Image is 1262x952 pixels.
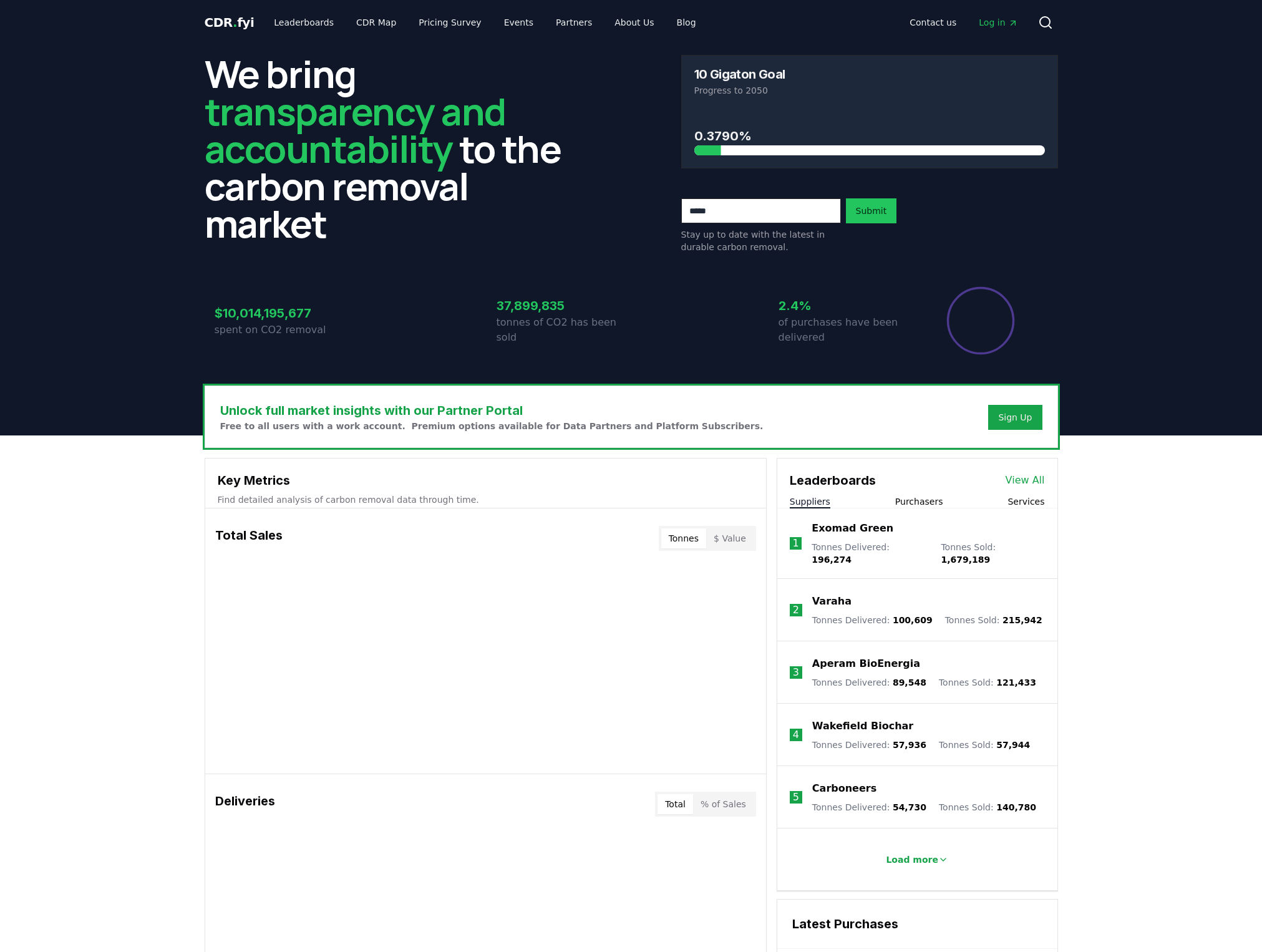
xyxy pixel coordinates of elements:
p: 1 [792,536,798,551]
button: Total [658,794,693,814]
p: of purchases have been delivered [779,315,913,345]
a: Partners [546,11,602,34]
a: Aperam BioEnergia [812,656,920,671]
p: Tonnes Delivered : [812,801,926,814]
a: About Us [604,11,664,34]
a: Sign Up [998,411,1032,424]
p: Tonnes Sold : [939,739,1030,751]
button: Tonnes [661,528,706,548]
p: Load more [886,853,938,866]
nav: Main [264,11,706,34]
h3: Unlock full market insights with our Partner Portal [220,401,764,420]
button: Load more [876,847,958,872]
span: . [233,15,237,30]
h2: We bring to the carbon removal market [205,55,581,242]
a: View All [1006,473,1045,488]
a: Leaderboards [264,11,344,34]
p: spent on CO2 removal [215,323,349,338]
a: Blog [667,11,706,34]
p: 3 [793,665,799,680]
a: Events [494,11,543,34]
span: CDR fyi [205,15,255,30]
p: tonnes of CO2 has been sold [497,315,631,345]
p: Tonnes Sold : [945,614,1042,626]
p: Tonnes Delivered : [812,541,928,566]
a: CDR.fyi [205,14,255,31]
h3: 2.4% [779,296,913,315]
p: Tonnes Sold : [941,541,1044,566]
h3: $10,014,195,677 [215,304,349,323]
p: Free to all users with a work account. Premium options available for Data Partners and Platform S... [220,420,764,432]
p: Find detailed analysis of carbon removal data through time. [218,493,754,506]
p: Tonnes Sold : [939,801,1036,814]
div: Percentage of sales delivered [946,286,1016,356]
span: 140,780 [996,802,1036,812]
span: 196,274 [812,555,852,565]
h3: 37,899,835 [497,296,631,315]
a: CDR Map [346,11,406,34]
a: Log in [969,11,1027,34]
a: Varaha [812,594,852,609]
p: 5 [793,790,799,805]
span: 57,936 [893,740,926,750]
p: 2 [793,603,799,618]
span: 54,730 [893,802,926,812]
span: 1,679,189 [941,555,990,565]
button: $ Value [706,528,754,548]
span: 57,944 [996,740,1030,750]
a: Carboneers [812,781,876,796]
h3: Deliveries [215,792,275,817]
p: Tonnes Delivered : [812,614,933,626]
button: Sign Up [988,405,1042,430]
p: 4 [793,727,799,742]
h3: Latest Purchases [792,915,1042,933]
p: Tonnes Sold : [939,676,1036,689]
button: Submit [846,198,897,223]
span: 89,548 [893,678,926,687]
h3: 0.3790% [694,127,1045,145]
span: Log in [979,16,1017,29]
button: Purchasers [895,495,943,508]
button: Services [1007,495,1044,508]
a: Contact us [900,11,966,34]
h3: Leaderboards [790,471,876,490]
p: Stay up to date with the latest in durable carbon removal. [681,228,841,253]
h3: Key Metrics [218,471,754,490]
span: 100,609 [893,615,933,625]
a: Pricing Survey [409,11,491,34]
p: Tonnes Delivered : [812,676,926,689]
h3: Total Sales [215,526,283,551]
a: Exomad Green [812,521,893,536]
button: Suppliers [790,495,830,508]
button: % of Sales [693,794,754,814]
span: transparency and accountability [205,85,506,174]
h3: 10 Gigaton Goal [694,68,785,80]
span: 121,433 [996,678,1036,687]
span: 215,942 [1002,615,1042,625]
p: Tonnes Delivered : [812,739,926,751]
nav: Main [900,11,1027,34]
a: Wakefield Biochar [812,719,913,734]
p: Progress to 2050 [694,84,1045,97]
